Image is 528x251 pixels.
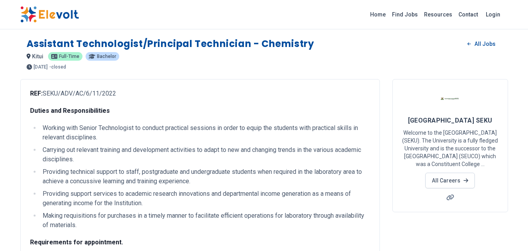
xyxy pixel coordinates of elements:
[30,90,43,97] strong: REF:
[402,129,498,168] p: Welcome to the [GEOGRAPHIC_DATA] (SEKU). The University is a fully fledged University and is the ...
[389,8,421,21] a: Find Jobs
[425,173,475,188] a: All Careers
[49,65,66,69] p: - closed
[40,145,370,164] li: Carrying out relevant training and development activities to adapt to new and changing trends in ...
[20,6,79,23] img: Elevolt
[40,167,370,186] li: Providing technical support to staff, postgraduate and undergraduate students when required in th...
[34,65,48,69] span: [DATE]
[40,189,370,208] li: Providing support services to academic research innovations and departmental income generation as...
[30,238,123,246] strong: Requirements for appointment.
[40,123,370,142] li: Working with Senior Technologist to conduct practical sessions in order to equip the students wit...
[27,38,314,50] h1: Assistant Technologist/Principal Technician - Chemistry
[32,53,43,60] span: kitui
[40,211,370,230] li: Making requisitions for purchases in a timely manner to facilitate efficient operations for labor...
[97,54,116,59] span: bachelor
[367,8,389,21] a: Home
[408,117,492,124] span: [GEOGRAPHIC_DATA] SEKU
[30,107,110,114] strong: Duties and Responsibilities
[481,7,505,22] a: Login
[461,38,501,50] a: All Jobs
[421,8,455,21] a: Resources
[455,8,481,21] a: Contact
[440,89,460,108] img: South Eastern Kenya University SEKU
[59,54,79,59] span: full-time
[30,89,370,98] p: SEKU/ADV/AC/6/11/2022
